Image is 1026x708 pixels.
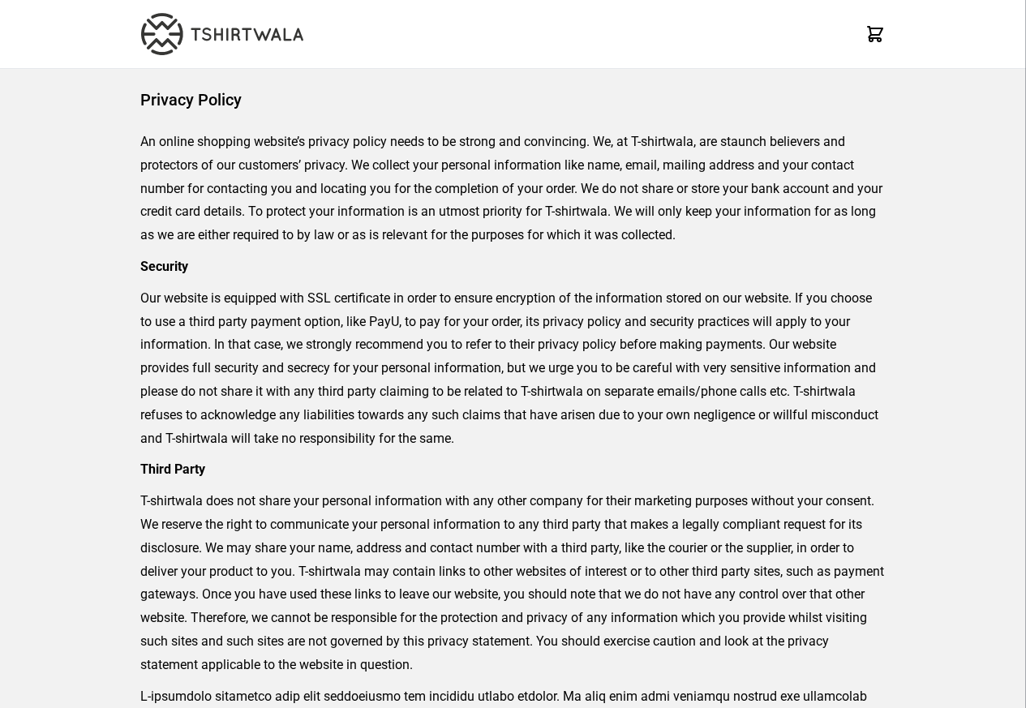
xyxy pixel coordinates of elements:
[140,259,188,274] strong: Security
[140,461,205,477] strong: Third Party
[140,287,886,451] p: Our website is equipped with SSL certificate in order to ensure encryption of the information sto...
[140,131,886,247] p: An online shopping website’s privacy policy needs to be strong and convincing. We, at T-shirtwala...
[140,88,886,111] h1: Privacy Policy
[141,13,303,55] img: TW-LOGO-400-104.png
[140,490,886,676] p: T-shirtwala does not share your personal information with any other company for their marketing p...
